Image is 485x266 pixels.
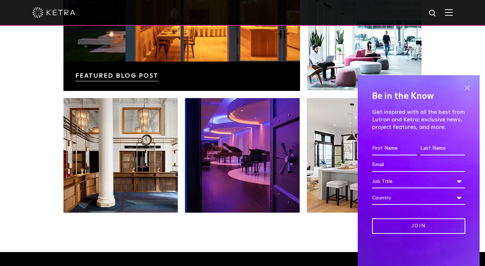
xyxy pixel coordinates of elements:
input: Join [372,218,465,234]
div: Job Title [372,175,465,188]
h4: Be in the Know [372,90,465,103]
p: Get inspired with all the best from Lutron and Ketra: exclusive news, project features, and more. [372,108,465,131]
img: Hamburger%20Nav.svg [445,9,453,16]
input: First Name [372,142,417,155]
div: Country [372,191,465,205]
img: ketra-logo-2019-white [32,7,75,18]
img: search icon [428,9,437,18]
input: Email [372,158,465,172]
input: Last Name [420,142,465,155]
